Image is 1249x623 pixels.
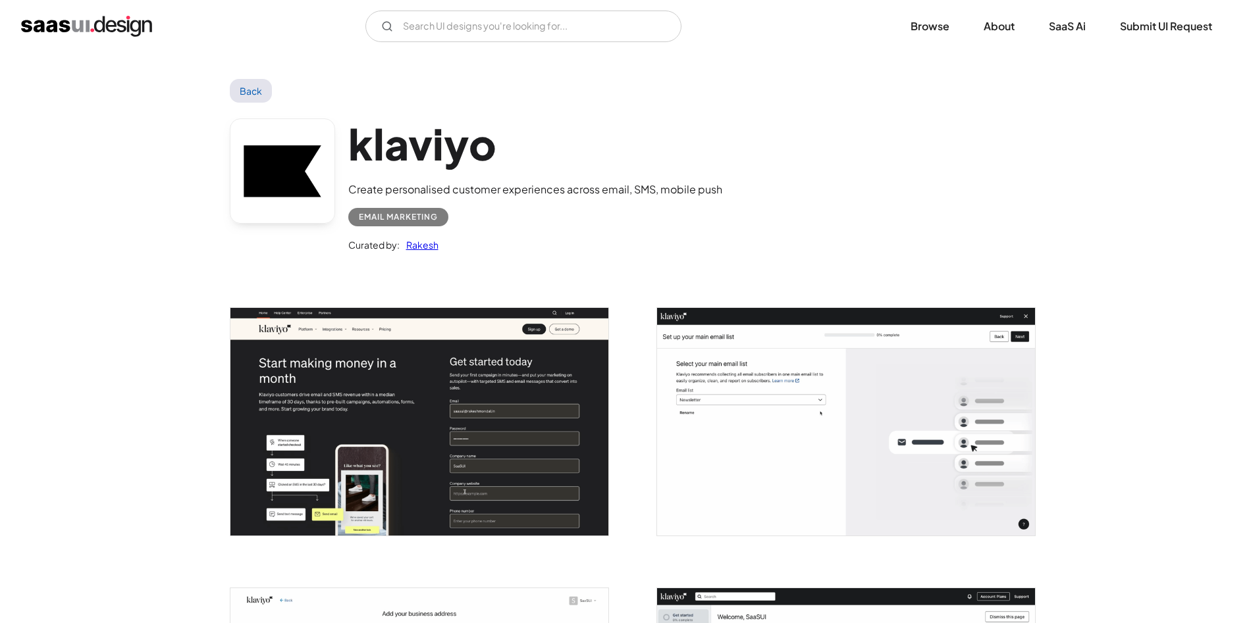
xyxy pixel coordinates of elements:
div: Email Marketing [359,209,438,225]
form: Email Form [365,11,681,42]
a: Back [230,79,273,103]
a: Rakesh [400,237,438,253]
a: home [21,16,152,37]
div: Create personalised customer experiences across email, SMS, mobile push [348,182,722,197]
a: SaaS Ai [1033,12,1102,41]
input: Search UI designs you're looking for... [365,11,681,42]
img: 66275ccbea573b37e95655a2_Sign%20up.png [230,308,608,535]
div: Curated by: [348,237,400,253]
a: Browse [895,12,965,41]
a: Submit UI Request [1104,12,1228,41]
a: open lightbox [657,308,1035,535]
a: open lightbox [230,308,608,535]
a: About [968,12,1030,41]
img: 66275ccce9204c5d441b94df_setup%20email%20List%20.png [657,308,1035,535]
h1: klaviyo [348,118,722,169]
